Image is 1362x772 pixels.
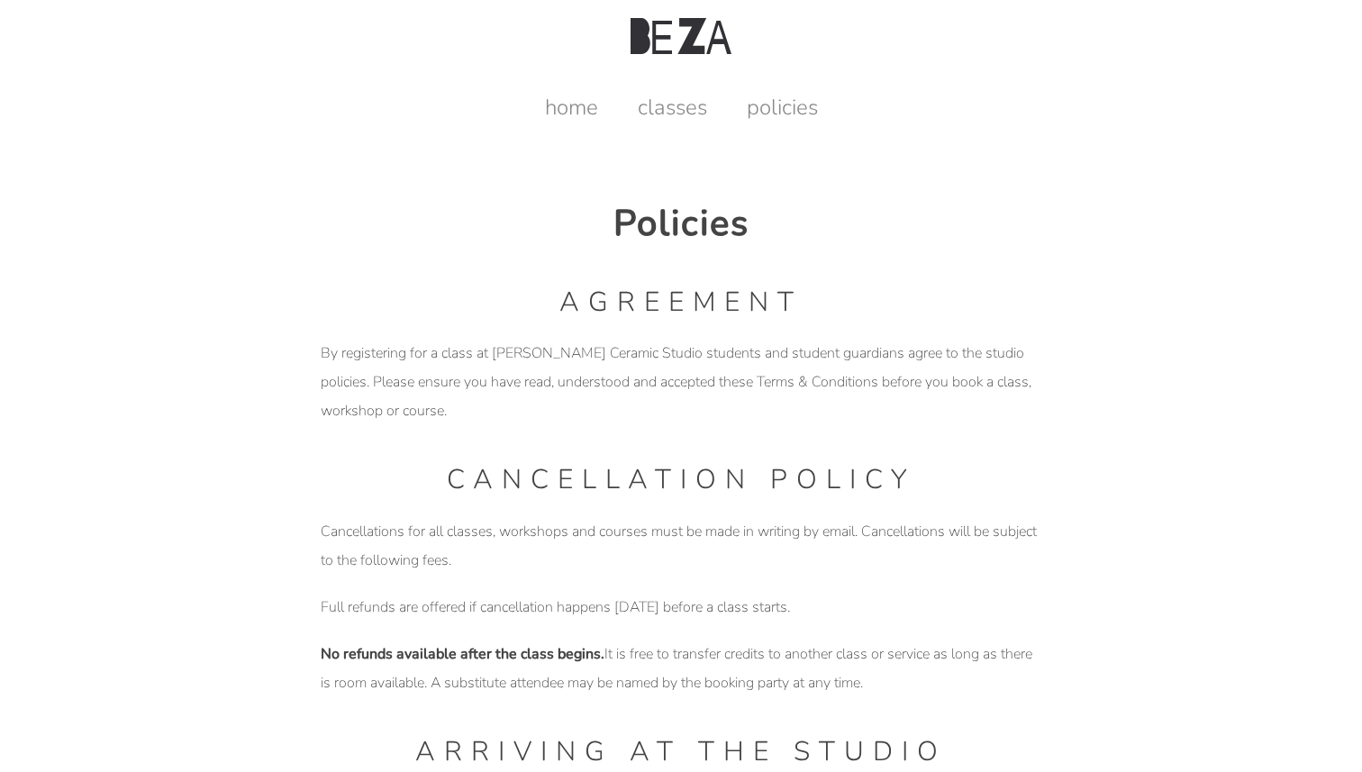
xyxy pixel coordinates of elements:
[527,93,616,122] a: home
[321,199,1041,248] h2: Policies
[620,93,725,122] a: classes
[321,339,1041,425] p: By registering for a class at [PERSON_NAME] Ceramic Studio students and student guardians agree t...
[631,18,731,54] img: Beza Studio Logo
[321,593,1041,622] p: Full refunds are offered if cancellation happens [DATE] before a class starts.
[321,644,604,664] strong: No refunds available after the class begins.
[321,640,1041,697] p: It is free to transfer credits to another class or service as long as there is room available. A ...
[321,284,1041,321] h1: AGREEMENT
[321,461,1041,498] h1: CANCELLATION POLICY
[321,733,1041,770] h1: ARRIVING AT THE STUDIO
[321,517,1041,575] p: Cancellations for all classes, workshops and courses must be made in writing by email. Cancellati...
[729,93,836,122] a: policies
